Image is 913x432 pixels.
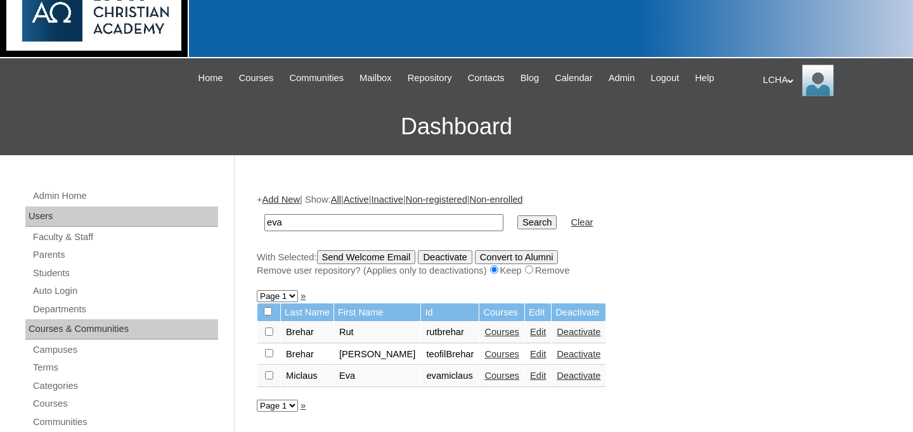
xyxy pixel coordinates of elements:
[802,65,834,96] img: LCHA Admin
[344,194,369,205] a: Active
[530,371,546,381] a: Edit
[644,71,685,86] a: Logout
[281,322,333,343] td: Brehar
[32,342,218,358] a: Campuses
[521,71,539,86] span: Blog
[695,71,714,86] span: Help
[514,71,545,86] a: Blog
[689,71,720,86] a: Help
[301,400,306,410] a: »
[421,365,479,387] td: evamiclaus
[233,71,280,86] a: Courses
[32,188,218,204] a: Admin Home
[32,414,218,430] a: Communities
[552,303,605,322] td: Deactivate
[353,71,398,86] a: Mailbox
[257,264,884,277] div: Remove user repository? (Applies only to deactivations) Keep Remove
[32,265,218,281] a: Students
[32,378,218,394] a: Categories
[418,250,472,264] input: Deactivate
[281,344,333,365] td: Brehar
[359,71,392,86] span: Mailbox
[283,71,350,86] a: Communities
[317,250,416,264] input: Send Welcome Email
[530,327,546,337] a: Edit
[334,344,421,365] td: [PERSON_NAME]
[289,71,344,86] span: Communities
[25,319,218,340] div: Courses & Communities
[421,344,479,365] td: teofilBrehar
[548,71,599,86] a: Calendar
[32,302,218,317] a: Departments
[555,71,592,86] span: Calendar
[475,250,559,264] input: Convert to Alumni
[32,229,218,245] a: Faculty & Staff
[264,214,503,231] input: Search
[262,194,300,205] a: Add New
[301,291,306,301] a: »
[257,193,884,277] div: + | Show: | | | |
[421,322,479,343] td: rutbrehar
[571,217,593,227] a: Clear
[530,349,546,359] a: Edit
[239,71,274,86] span: Courses
[525,303,551,322] td: Edit
[462,71,511,86] a: Contacts
[334,365,421,387] td: Eva
[6,98,907,155] h3: Dashboard
[470,194,523,205] a: Non-enrolled
[479,303,524,322] td: Courses
[401,71,458,86] a: Repository
[557,327,600,337] a: Deactivate
[484,371,519,381] a: Courses
[406,194,467,205] a: Non-registered
[651,71,679,86] span: Logout
[281,303,333,322] td: Last Name
[484,327,519,337] a: Courses
[557,349,600,359] a: Deactivate
[331,194,341,205] a: All
[468,71,505,86] span: Contacts
[334,322,421,343] td: Rut
[32,360,218,376] a: Terms
[257,250,884,277] div: With Selected:
[32,247,218,263] a: Parents
[609,71,635,86] span: Admin
[32,396,218,412] a: Courses
[517,215,557,229] input: Search
[484,349,519,359] a: Courses
[557,371,600,381] a: Deactivate
[32,283,218,299] a: Auto Login
[198,71,223,86] span: Home
[421,303,479,322] td: Id
[408,71,452,86] span: Repository
[372,194,404,205] a: Inactive
[334,303,421,322] td: First Name
[25,206,218,227] div: Users
[281,365,333,387] td: Miclaus
[763,65,900,96] div: LCHA
[602,71,642,86] a: Admin
[192,71,230,86] a: Home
